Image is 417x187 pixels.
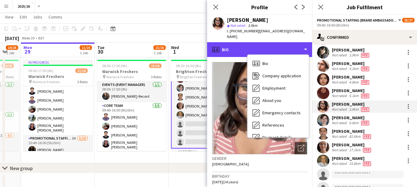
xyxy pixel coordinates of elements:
span: 15/16 [153,45,166,50]
span: 19/26 [6,45,18,50]
span: 15/16 [149,63,161,68]
div: Not rated [332,93,348,98]
span: [DEMOGRAPHIC_DATA] [212,162,249,166]
app-card-role: Events (Event Manager)1/108:00-17:00 (9h)[PERSON_NAME]-Record [97,81,166,102]
img: Crew avatar or photo [212,62,307,154]
div: Not rated [332,107,348,112]
div: Not rated [332,53,348,58]
div: [PERSON_NAME] [332,128,372,134]
div: Crew has different fees then in role [360,80,370,85]
div: 3.9km [348,107,360,112]
span: Wed [171,45,179,50]
div: [PERSON_NAME] [332,74,370,80]
div: 15.8km [348,161,362,166]
div: Crew has different fees then in role [362,134,372,139]
div: Crew has different fees then in role [360,53,370,58]
div: Not rated [332,120,348,125]
span: 3.9km [247,23,259,28]
span: Not rated [231,23,245,28]
div: Open photos pop-in [295,142,307,154]
div: [PERSON_NAME] [332,142,372,148]
div: Not rated [332,66,348,71]
span: 09:00-17:00 (8h) [28,68,53,73]
div: BST [38,36,44,40]
span: Bio [262,61,268,66]
h3: Brighton Freshers [171,69,240,74]
div: [DATE] [5,35,19,41]
div: 1 Job [6,51,18,55]
h3: Profile [207,3,312,11]
span: [DATE] (24 years) [212,180,238,184]
span: Fee [361,121,369,125]
h3: Warwick Freshers [23,74,93,79]
div: Crew has different fees then in role [360,107,370,112]
div: [PERSON_NAME] [332,47,370,53]
span: Fee [361,53,369,58]
div: [PERSON_NAME] [332,156,372,161]
div: Not rated [332,161,348,166]
div: Not rated [332,148,348,152]
div: Emergency contacts [248,107,309,119]
span: Promotional Staffing (Brand Ambassadors) [317,18,397,22]
div: [PERSON_NAME] [332,88,370,93]
span: 19/26 [2,63,14,68]
div: Crew has different fees then in role [360,66,370,71]
span: Payment details [262,135,292,140]
span: 08:30-16:30 (8h) [176,63,201,68]
div: 82.6km [348,134,362,139]
span: 29 [23,48,32,55]
div: In progress [23,60,93,65]
span: Fee [363,161,371,166]
div: 09:40-16:00 (6h20m) [317,23,412,27]
span: View [5,14,14,20]
div: New group [10,165,33,171]
h3: Birthday [212,173,307,179]
span: Fee [363,148,371,152]
div: [PERSON_NAME] [332,61,370,66]
div: Payment details [248,131,309,144]
span: 1 [170,48,179,55]
span: 30 [96,48,104,55]
button: 2025/26 [13,0,35,12]
div: Employment [248,82,309,94]
div: Crew has different fees then in role [362,161,372,166]
span: Warwick Freshers [106,75,134,79]
app-job-card: In progress09:00-17:00 (8h)11/16Warwick Freshers Warwick Freshers3 RolesEvents (Event Manager)1/1... [23,60,93,151]
div: Crew has different fees then in role [360,93,370,98]
h3: Gender [212,156,307,161]
a: View [2,13,16,21]
app-job-card: 08:00-17:00 (9h)15/16Warwick Freshers Warwick Freshers3 RolesEvents (Event Manager)1/108:00-17:00... [97,60,166,151]
h3: Warwick Freshers [97,69,166,74]
div: 17.1km [348,148,362,152]
span: Week 39 [20,36,36,40]
div: 3.9km [348,53,360,58]
h3: Job Fulfilment [312,3,417,11]
a: Comms [46,13,65,21]
span: 11/16 [80,45,92,50]
span: Tue [97,45,104,50]
div: 1 Job [154,51,165,55]
app-job-card: 08:30-16:30 (8h)24/27Brighton Freshers Brighton Freshers4 Roles[PERSON_NAME][PERSON_NAME][PERSON_... [171,60,240,151]
div: 5.2km [348,66,360,71]
span: 08:00-17:00 (9h) [102,63,127,68]
span: References [262,122,284,128]
span: Fee [363,134,371,139]
div: References [248,119,309,131]
div: Crew has different fees then in role [360,120,370,125]
a: Jobs [31,13,45,21]
span: | [EMAIL_ADDRESS][DOMAIN_NAME] [227,29,305,39]
div: Confirmed [312,30,417,45]
span: Company application [262,73,301,79]
div: Not rated [332,134,348,139]
a: Edit [17,13,29,21]
button: Promotional Staffing (Brand Ambassadors) [317,18,402,22]
span: Jobs [33,14,42,20]
span: Comms [48,14,62,20]
div: 6.6km [348,120,360,125]
span: About you [262,98,281,103]
div: [PERSON_NAME] [332,115,370,120]
span: 3 Roles [151,75,161,79]
app-card-role: Core Team5/509:40-16:00 (6h20m)[PERSON_NAME][PERSON_NAME][PERSON_NAME][PERSON_NAME] [PERSON_NAME] [97,102,166,161]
